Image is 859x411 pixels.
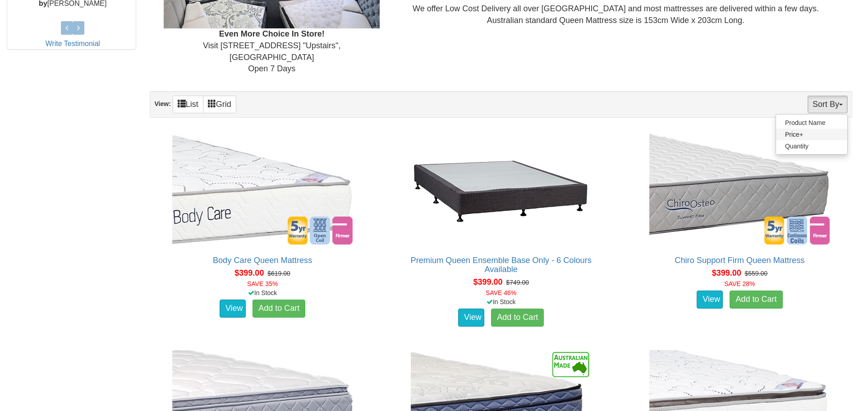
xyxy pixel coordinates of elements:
a: Add to Cart [730,291,782,309]
button: Sort By [808,96,848,113]
a: List [173,96,203,113]
div: In Stock [387,297,616,306]
a: Body Care Queen Mattress [213,256,312,265]
span: $399.00 [712,268,741,277]
del: $559.00 [745,270,768,277]
b: Even More Choice In Store! [219,29,325,38]
a: View [697,291,723,309]
a: Price+ [776,129,847,140]
a: Write Testimonial [46,40,100,47]
del: $749.00 [506,279,529,286]
img: Chiro Support Firm Queen Mattress [647,132,832,247]
span: $399.00 [473,277,502,286]
a: Premium Queen Ensemble Base Only - 6 Colours Available [411,256,592,274]
a: View [458,309,484,327]
a: Grid [203,96,236,113]
font: SAVE 35% [247,280,278,287]
strong: View: [154,100,170,107]
del: $619.00 [267,270,290,277]
a: Product Name [776,117,847,129]
div: In Stock [148,288,377,297]
a: Quantity [776,140,847,152]
a: View [220,300,246,318]
img: Body Care Queen Mattress [170,132,355,247]
span: $399.00 [234,268,264,277]
font: SAVE 28% [724,280,755,287]
img: Premium Queen Ensemble Base Only - 6 Colours Available [409,132,593,247]
a: Chiro Support Firm Queen Mattress [675,256,804,265]
a: Add to Cart [253,300,305,318]
font: SAVE 46% [486,289,516,296]
a: Add to Cart [491,309,544,327]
